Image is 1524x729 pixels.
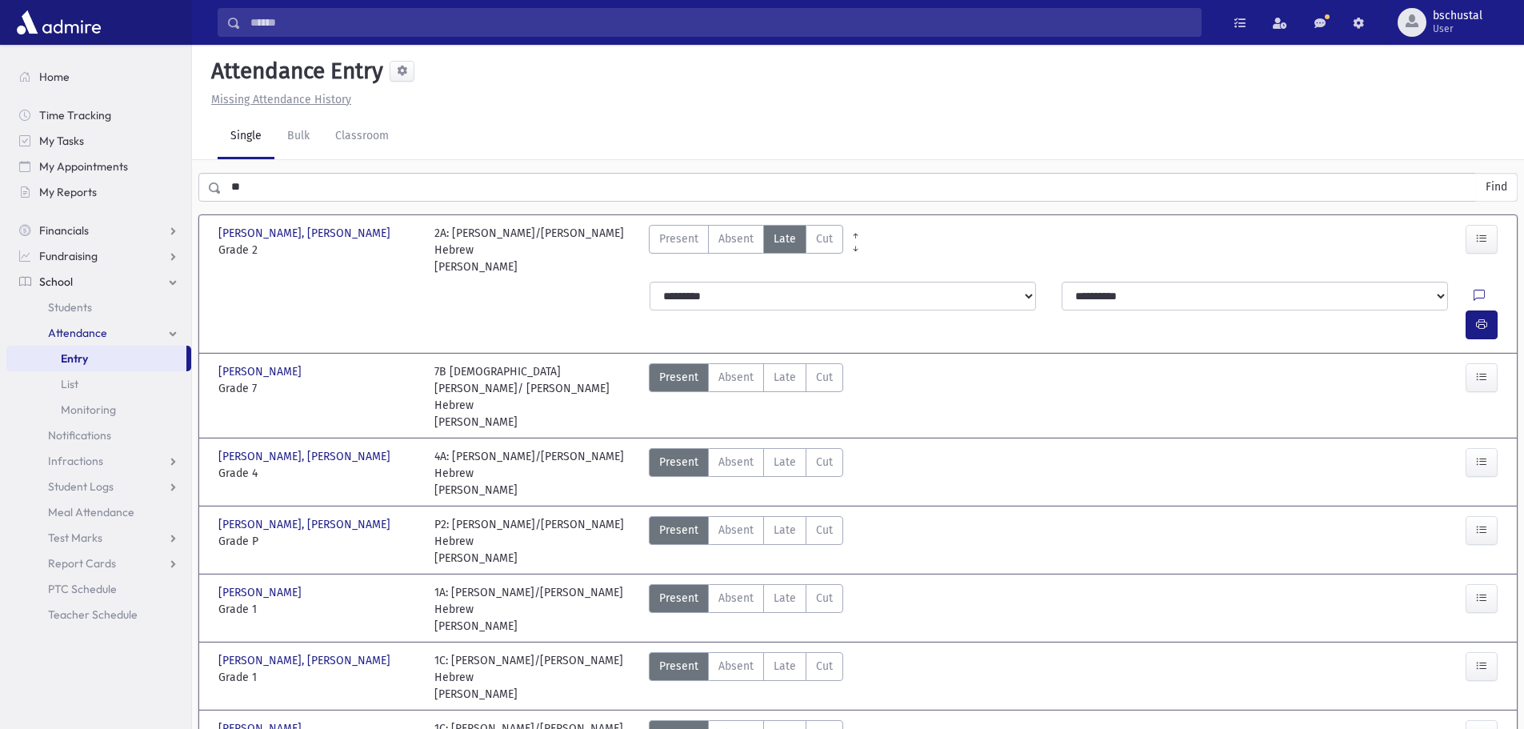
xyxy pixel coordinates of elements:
span: Cut [816,369,833,386]
span: Cut [816,454,833,471]
span: Cut [816,658,833,675]
span: Present [659,369,698,386]
div: 7B [DEMOGRAPHIC_DATA][PERSON_NAME]/ [PERSON_NAME] Hebrew [PERSON_NAME] [434,363,634,431]
div: AttTypes [649,363,843,431]
a: Infractions [6,448,191,474]
a: Notifications [6,423,191,448]
span: Grade 1 [218,669,418,686]
span: [PERSON_NAME] [218,363,305,380]
a: My Reports [6,179,191,205]
span: Present [659,522,698,539]
div: P2: [PERSON_NAME]/[PERSON_NAME] Hebrew [PERSON_NAME] [434,516,634,567]
span: Student Logs [48,479,114,494]
a: Meal Attendance [6,499,191,525]
span: Report Cards [48,556,116,571]
span: Late [774,230,796,247]
span: Cut [816,522,833,539]
span: [PERSON_NAME], [PERSON_NAME] [218,448,394,465]
span: Present [659,454,698,471]
a: Report Cards [6,551,191,576]
span: Test Marks [48,531,102,545]
span: Absent [718,454,754,471]
span: Absent [718,230,754,247]
span: My Tasks [39,134,84,148]
span: Present [659,590,698,607]
span: My Appointments [39,159,128,174]
a: Entry [6,346,186,371]
span: Teacher Schedule [48,607,138,622]
button: Find [1476,174,1517,201]
div: AttTypes [649,652,843,703]
div: AttTypes [649,225,843,275]
span: User [1433,22,1482,35]
span: Entry [61,351,88,366]
span: Grade 2 [218,242,418,258]
a: Home [6,64,191,90]
a: Bulk [274,114,322,159]
span: Grade P [218,533,418,550]
img: AdmirePro [13,6,105,38]
span: [PERSON_NAME], [PERSON_NAME] [218,652,394,669]
a: PTC Schedule [6,576,191,602]
div: AttTypes [649,516,843,567]
span: Attendance [48,326,107,340]
div: AttTypes [649,448,843,499]
a: Monitoring [6,397,191,423]
a: Attendance [6,320,191,346]
span: Infractions [48,454,103,468]
span: Late [774,658,796,675]
a: List [6,371,191,397]
span: Home [39,70,70,84]
span: Present [659,230,698,247]
input: Search [241,8,1201,37]
span: Absent [718,369,754,386]
a: Fundraising [6,243,191,269]
span: Grade 4 [218,465,418,482]
div: 1A: [PERSON_NAME]/[PERSON_NAME] Hebrew [PERSON_NAME] [434,584,634,635]
h5: Attendance Entry [205,58,383,85]
span: [PERSON_NAME], [PERSON_NAME] [218,516,394,533]
span: Financials [39,223,89,238]
a: Test Marks [6,525,191,551]
span: Grade 7 [218,380,418,397]
a: School [6,269,191,294]
a: Teacher Schedule [6,602,191,627]
span: Cut [816,590,833,607]
span: Present [659,658,698,675]
span: PTC Schedule [48,582,117,596]
span: Late [774,369,796,386]
span: Late [774,454,796,471]
span: Late [774,590,796,607]
span: Meal Attendance [48,505,134,519]
span: Fundraising [39,249,98,263]
span: My Reports [39,185,97,199]
span: [PERSON_NAME] [218,584,305,601]
span: Absent [718,590,754,607]
a: Financials [6,218,191,243]
a: Classroom [322,114,402,159]
span: Notifications [48,428,111,443]
a: My Tasks [6,128,191,154]
span: Time Tracking [39,108,111,122]
span: [PERSON_NAME], [PERSON_NAME] [218,225,394,242]
span: bschustal [1433,10,1482,22]
div: 4A: [PERSON_NAME]/[PERSON_NAME] Hebrew [PERSON_NAME] [434,448,634,499]
a: Time Tracking [6,102,191,128]
span: Students [48,300,92,314]
div: 2A: [PERSON_NAME]/[PERSON_NAME] Hebrew [PERSON_NAME] [434,225,634,275]
span: Late [774,522,796,539]
span: Grade 1 [218,601,418,618]
a: Single [218,114,274,159]
div: AttTypes [649,584,843,635]
span: Absent [718,658,754,675]
u: Missing Attendance History [211,93,351,106]
span: Monitoring [61,403,116,417]
a: Students [6,294,191,320]
span: Cut [816,230,833,247]
div: 1C: [PERSON_NAME]/[PERSON_NAME] Hebrew [PERSON_NAME] [434,652,634,703]
a: Student Logs [6,474,191,499]
span: Absent [718,522,754,539]
span: List [61,377,78,391]
a: My Appointments [6,154,191,179]
span: School [39,274,73,289]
